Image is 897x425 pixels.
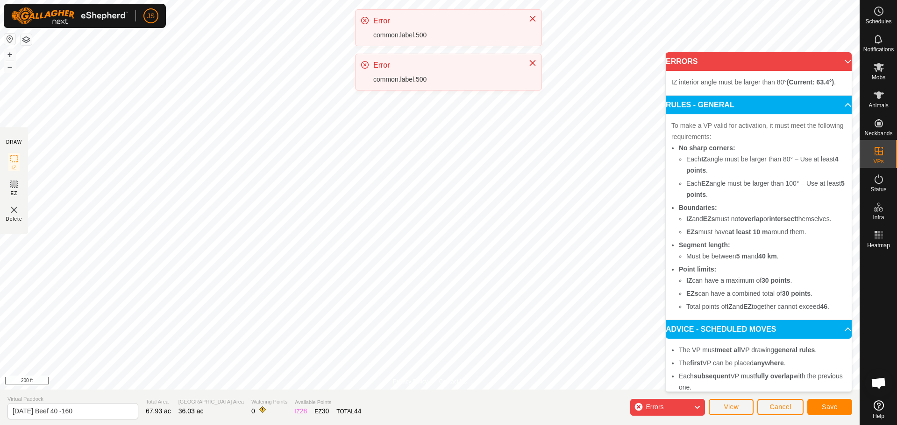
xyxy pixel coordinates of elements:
span: Status [870,187,886,192]
a: Help [860,397,897,423]
b: fully overlap [755,372,793,380]
div: common.label.500 [373,30,519,40]
p-accordion-content: ERRORS [666,71,852,95]
span: Delete [6,216,22,223]
span: Mobs [872,75,885,80]
button: Close [526,12,539,25]
b: anywhere [754,359,784,367]
b: 5 m [736,252,747,260]
li: can have a combined total of . [686,288,846,299]
div: Open chat [865,369,893,397]
li: Each VP must with the previous one. [679,370,846,393]
span: 0 [251,407,255,415]
span: IZ [12,164,17,171]
b: No sharp corners: [679,144,735,152]
li: Total points of and together cannot exceed . [686,301,846,312]
b: Segment length: [679,241,730,249]
b: EZs [686,290,698,297]
p-accordion-header: RULES - GENERAL [666,96,852,114]
b: first [690,359,702,367]
p-accordion-header: ERRORS [666,52,852,71]
img: Gallagher Logo [11,7,128,24]
span: Infra [873,215,884,220]
span: Save [822,403,838,411]
span: Notifications [863,47,894,52]
a: Privacy Policy [393,377,428,386]
div: Error [373,15,519,27]
b: Point limits: [679,265,716,273]
span: Neckbands [864,131,892,136]
button: View [709,399,754,415]
span: View [724,403,739,411]
span: Heatmap [867,243,890,248]
li: must have around them. [686,226,846,237]
div: EZ [314,406,329,416]
li: Must be between and . [686,251,846,262]
span: VPs [873,159,883,164]
li: Each angle must be larger than 100° – Use at least . [686,178,846,200]
b: intersect [769,215,796,223]
p-accordion-header: ADVICE - SCHEDULED MOVES [666,320,852,339]
span: Cancel [769,403,791,411]
b: EZ [743,303,752,310]
span: Watering Points [251,398,287,406]
button: Save [807,399,852,415]
span: JS [147,11,155,21]
b: Boundaries: [679,204,717,211]
span: 44 [354,407,362,415]
b: general rules [774,346,815,354]
b: IZ [701,155,707,163]
button: Reset Map [4,34,15,45]
div: TOTAL [336,406,361,416]
b: EZ [701,180,710,187]
div: IZ [295,406,307,416]
li: The VP can be placed . [679,357,846,369]
li: and must not or themselves. [686,213,846,224]
img: VP [8,204,20,216]
b: 4 points [686,155,839,174]
div: DRAW [6,139,22,146]
span: [GEOGRAPHIC_DATA] Area [178,398,244,406]
span: EZ [11,190,18,197]
span: Errors [646,403,663,411]
span: Animals [869,103,889,108]
span: Help [873,413,884,419]
div: common.label.500 [373,75,519,84]
span: ADVICE - SCHEDULED MOVES [666,326,776,333]
a: Contact Us [439,377,467,386]
li: The VP must VP drawing . [679,344,846,355]
b: (Current: 63.4°) [787,78,834,86]
span: Schedules [865,19,891,24]
b: IZ [686,215,692,223]
span: 36.03 ac [178,407,204,415]
span: 30 [322,407,329,415]
span: To make a VP valid for activation, it must meet the following requirements: [671,122,844,140]
span: Virtual Paddock [7,395,138,403]
span: ERRORS [666,58,698,65]
b: EZs [686,228,698,236]
b: EZs [703,215,715,223]
button: – [4,61,15,72]
li: Each angle must be larger than 80° – Use at least . [686,153,846,176]
p-accordion-content: ADVICE - SCHEDULED MOVES [666,339,852,425]
span: IZ interior angle must be larger than 80° . [671,78,836,86]
b: 30 points [762,277,790,284]
b: meet all [717,346,741,354]
b: IZ [726,303,732,310]
b: 5 points [686,180,845,198]
b: overlap [740,215,763,223]
p-accordion-content: RULES - GENERAL [666,114,852,320]
button: Close [526,56,539,70]
b: IZ [686,277,692,284]
b: 30 points [782,290,811,297]
b: 46 [820,303,827,310]
span: 67.93 ac [146,407,171,415]
span: Total Area [146,398,171,406]
span: Available Points [295,398,361,406]
b: 40 km [758,252,777,260]
button: Map Layers [21,34,32,45]
span: RULES - GENERAL [666,101,734,109]
span: 28 [300,407,307,415]
b: at least 10 m [728,228,768,236]
b: subsequent [694,372,731,380]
